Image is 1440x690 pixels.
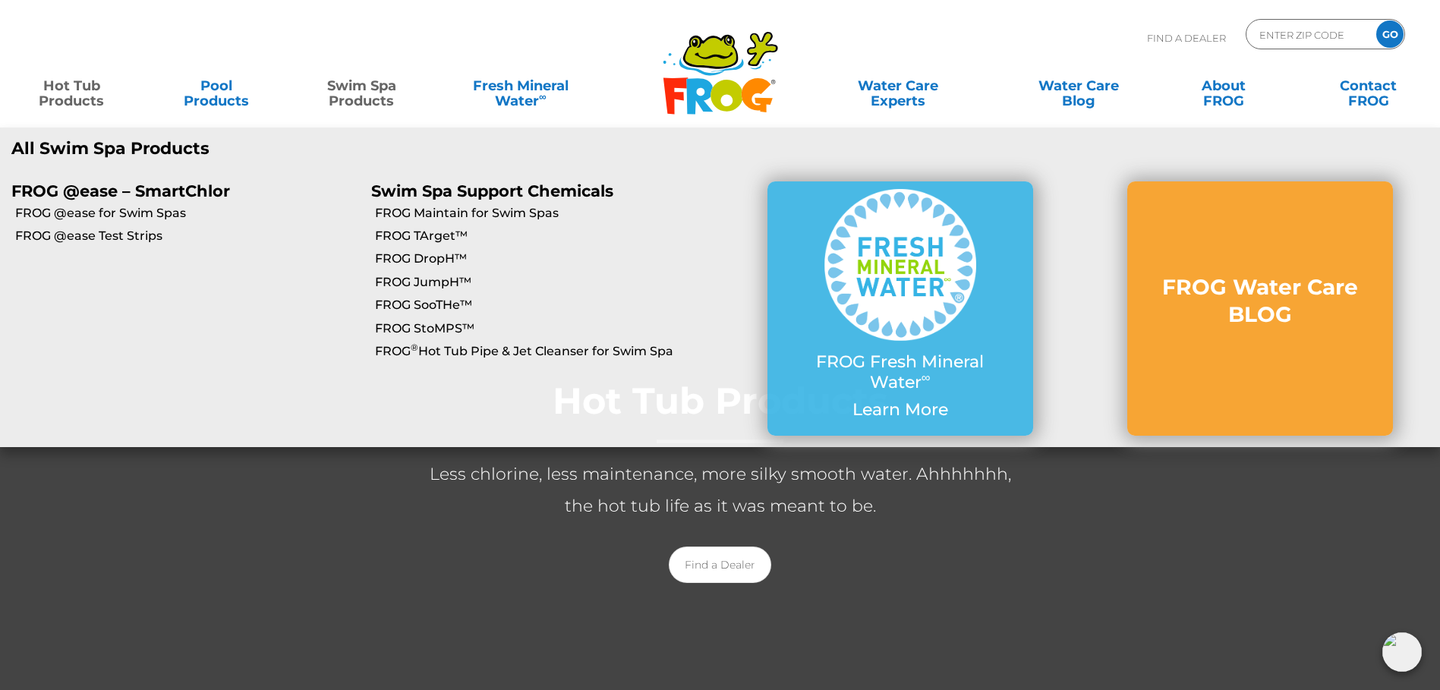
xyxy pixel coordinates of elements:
[375,228,720,244] a: FROG TArget™
[450,71,591,101] a: Fresh MineralWater∞
[375,343,720,360] a: FROG®Hot Tub Pipe & Jet Cleanser for Swim Spa
[922,370,931,385] sup: ∞
[1312,71,1425,101] a: ContactFROG
[375,297,720,313] a: FROG SooTHe™
[669,547,771,583] a: Find a Dealer
[807,71,990,101] a: Water CareExperts
[11,181,348,200] p: FROG @ease – SmartChlor
[798,400,1003,420] p: Learn More
[1167,71,1280,101] a: AboutFROG
[1258,24,1360,46] input: Zip Code Form
[798,189,1003,427] a: FROG Fresh Mineral Water∞ Learn More
[305,71,418,101] a: Swim SpaProducts
[15,205,360,222] a: FROG @ease for Swim Spas
[798,352,1003,392] p: FROG Fresh Mineral Water
[375,205,720,222] a: FROG Maintain for Swim Spas
[1158,273,1363,329] h3: FROG Water Care BLOG
[1158,273,1363,344] a: FROG Water Care BLOG
[371,181,613,200] a: Swim Spa Support Chemicals
[417,458,1024,522] p: Less chlorine, less maintenance, more silky smooth water. Ahhhhhhh, the hot tub life as it was me...
[15,71,128,101] a: Hot TubProducts
[1022,71,1135,101] a: Water CareBlog
[160,71,273,101] a: PoolProducts
[539,90,547,102] sup: ∞
[375,274,720,291] a: FROG JumpH™
[375,250,720,267] a: FROG DropH™
[1376,20,1404,48] input: GO
[411,342,418,353] sup: ®
[15,228,360,244] a: FROG @ease Test Strips
[1147,19,1226,57] p: Find A Dealer
[375,320,720,337] a: FROG StoMPS™
[1382,632,1422,672] img: openIcon
[11,139,709,159] a: All Swim Spa Products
